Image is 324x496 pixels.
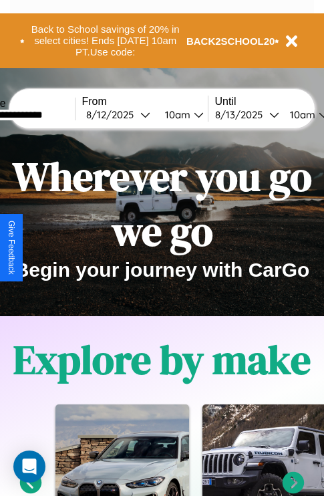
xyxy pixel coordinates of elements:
[86,108,140,121] div: 8 / 12 / 2025
[13,332,311,387] h1: Explore by make
[215,108,269,121] div: 8 / 13 / 2025
[186,35,275,47] b: BACK2SCHOOL20
[82,108,154,122] button: 8/12/2025
[7,221,16,275] div: Give Feedback
[13,451,45,483] div: Open Intercom Messenger
[25,20,186,61] button: Back to School savings of 20% in select cities! Ends [DATE] 10am PT.Use code:
[283,108,319,121] div: 10am
[154,108,208,122] button: 10am
[82,96,208,108] label: From
[158,108,194,121] div: 10am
